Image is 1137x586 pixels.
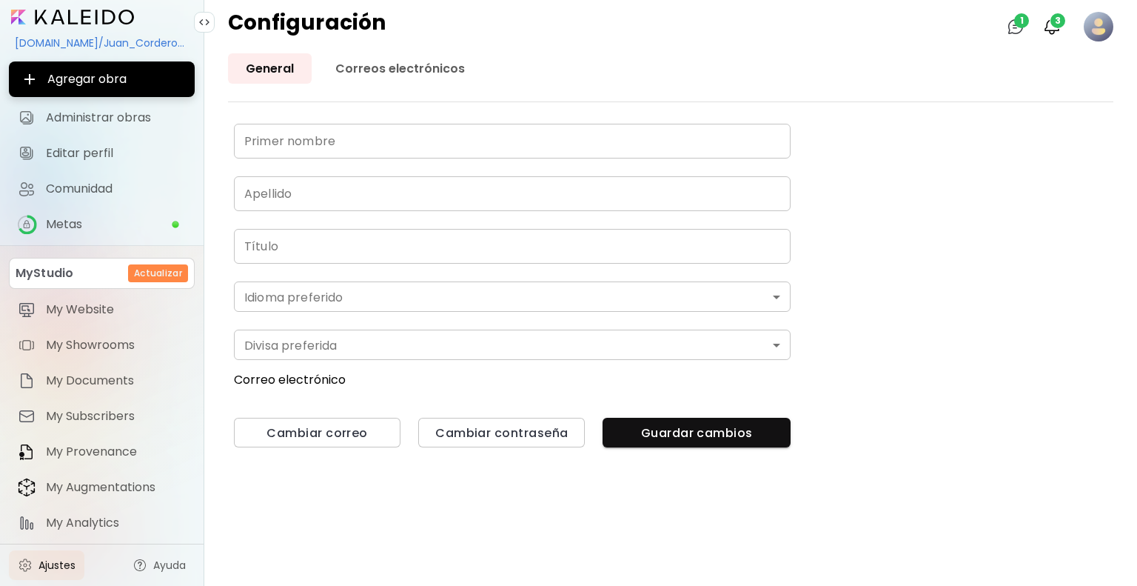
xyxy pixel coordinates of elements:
img: item [18,407,36,425]
a: itemMy Subscribers [9,402,195,431]
span: Agregar obra [21,70,183,88]
img: help [133,558,147,573]
span: 1 [1014,13,1029,28]
span: My Subscribers [46,409,186,424]
span: Ayuda [153,558,186,573]
a: itemMy Augmentations [9,473,195,502]
img: Editar perfil icon [18,144,36,162]
a: Correos electrónicos [318,53,483,84]
span: Guardar cambios [614,425,779,441]
img: item [18,336,36,354]
a: Comunidad iconComunidad [9,174,195,204]
span: Comunidad [46,182,186,196]
span: Administrar obras [46,110,186,125]
img: item [18,514,36,532]
a: itemMy Analytics [9,508,195,538]
a: Ajustes [9,550,84,580]
div: [DOMAIN_NAME]/Juan_Cordero_0174 [9,30,195,56]
span: Ajustes [38,558,76,573]
button: Cambiar correo [234,418,400,447]
h4: Configuración [228,12,386,41]
img: bellIcon [1043,18,1061,36]
span: My Showrooms [46,338,186,353]
span: Cambiar contraseña [430,425,573,441]
span: 3 [1050,13,1065,28]
span: Metas [46,217,171,232]
div: ​ [234,330,791,360]
img: item [18,372,36,390]
a: Ayuda [124,550,195,580]
span: Cambiar correo [246,425,389,441]
img: settings [18,558,33,573]
a: itemMy Showrooms [9,330,195,360]
a: itemMy Documents [9,366,195,396]
button: Guardar cambios [603,418,791,447]
h6: Actualizar [134,267,182,280]
span: My Analytics [46,516,186,530]
img: item [18,443,36,461]
span: My Website [46,302,186,317]
a: itemMy Provenance [9,437,195,467]
a: Editar perfil iconEditar perfil [9,139,195,168]
img: collapse [198,16,210,28]
button: Cambiar contraseña [418,418,585,447]
img: Administrar obras icon [18,109,36,127]
a: iconcompleteMetas [9,210,195,239]
a: itemMy Website [9,295,195,324]
h5: Correo electrónico [234,372,791,388]
a: General [228,53,312,84]
span: My Augmentations [46,480,186,495]
div: ​ [234,282,791,312]
button: Agregar obra [9,61,195,97]
img: item [18,301,36,319]
p: MyStudio [16,264,73,282]
img: chatIcon [1007,18,1024,36]
span: My Documents [46,373,186,388]
a: Administrar obras iconAdministrar obras [9,103,195,133]
img: item [18,478,36,497]
span: My Provenance [46,445,186,459]
button: bellIcon3 [1039,14,1064,39]
span: Editar perfil [46,146,186,161]
img: Comunidad icon [18,180,36,198]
